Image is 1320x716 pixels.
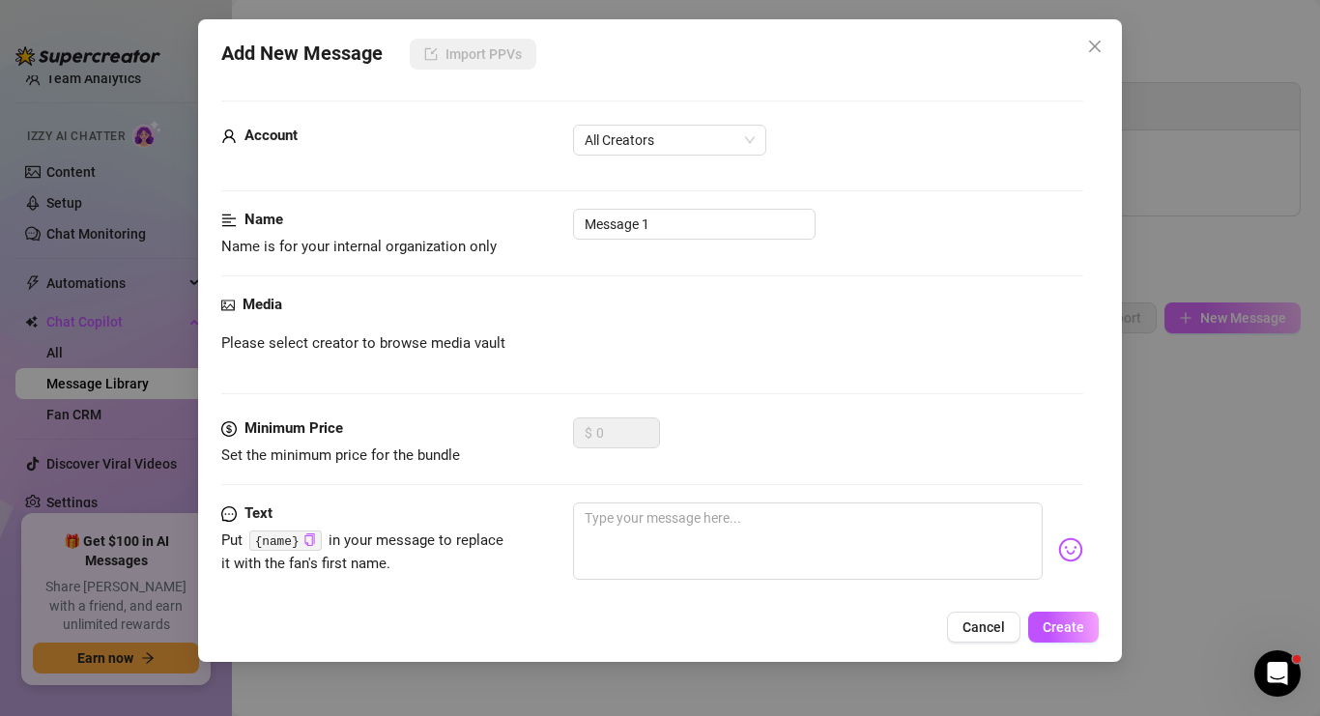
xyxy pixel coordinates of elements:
[221,446,460,464] span: Set the minimum price for the bundle
[221,39,383,70] span: Add New Message
[244,127,298,144] strong: Account
[221,531,503,572] span: Put in your message to replace it with the fan's first name.
[244,419,343,437] strong: Minimum Price
[221,417,237,441] span: dollar
[243,296,282,313] strong: Media
[248,530,321,551] code: {name}
[1058,537,1083,562] img: svg%3e
[244,211,283,228] strong: Name
[1087,39,1103,54] span: close
[221,238,497,255] span: Name is for your internal organization only
[1028,612,1099,643] button: Create
[1079,39,1110,54] span: Close
[221,294,235,317] span: picture
[410,39,536,70] button: Import PPVs
[1254,650,1301,697] iframe: Intercom live chat
[585,126,755,155] span: All Creators
[221,125,237,148] span: user
[573,209,816,240] input: Enter a name
[244,504,273,522] strong: Text
[1043,619,1084,635] span: Create
[302,533,315,548] button: Click to Copy
[302,533,315,546] span: copy
[962,619,1005,635] span: Cancel
[221,502,237,526] span: message
[221,209,237,232] span: align-left
[947,612,1020,643] button: Cancel
[1079,31,1110,62] button: Close
[221,332,505,356] span: Please select creator to browse media vault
